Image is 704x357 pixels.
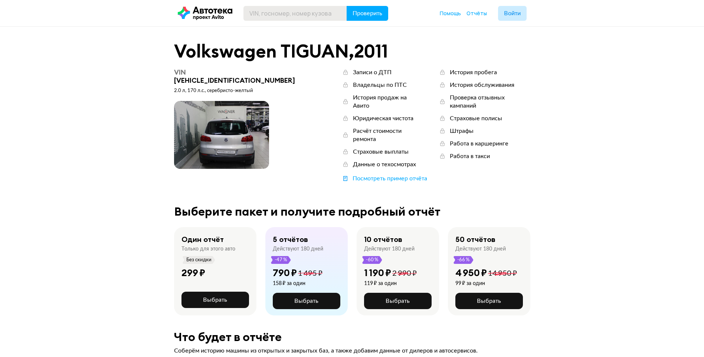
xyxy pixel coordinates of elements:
[273,280,322,287] div: 158 ₽ за один
[353,148,409,156] div: Страховые выплаты
[450,152,490,160] div: Работа в такси
[364,235,402,244] div: 10 отчётов
[353,68,392,76] div: Записи о ДТП
[174,330,530,344] div: Что будет в отчёте
[466,10,487,17] a: Отчёты
[450,94,530,110] div: Проверка отзывных кампаний
[455,293,523,309] button: Выбрать
[488,270,517,277] span: 14 950 ₽
[353,10,382,16] span: Проверить
[477,298,501,304] span: Выбрать
[273,246,323,252] div: Действуют 180 дней
[174,42,530,61] div: Volkswagen TIGUAN , 2011
[174,68,305,85] div: [VEHICLE_IDENTIFICATION_NUMBER]
[392,270,417,277] span: 2 990 ₽
[450,81,514,89] div: История обслуживания
[353,160,416,168] div: Данные о техосмотрах
[181,292,249,308] button: Выбрать
[450,127,474,135] div: Штрафы
[174,88,305,94] div: 2.0 л, 170 л.c., серебристо-желтый
[181,246,235,252] div: Только для этого авто
[455,267,487,279] div: 4 950 ₽
[455,246,506,252] div: Действуют 180 дней
[353,127,424,143] div: Расчёт стоимости ремонта
[273,293,340,309] button: Выбрать
[186,256,212,264] span: Без скидки
[498,6,527,21] button: Войти
[366,256,379,264] span: -60 %
[457,256,470,264] span: -66 %
[203,297,227,303] span: Выбрать
[273,267,297,279] div: 790 ₽
[342,174,427,183] a: Посмотреть пример отчёта
[353,81,407,89] div: Владельцы по ПТС
[450,68,497,76] div: История пробега
[353,94,424,110] div: История продаж на Авито
[273,235,308,244] div: 5 отчётов
[298,270,322,277] span: 1 495 ₽
[274,256,288,264] span: -47 %
[353,114,413,122] div: Юридическая чистота
[440,10,461,17] a: Помощь
[504,10,521,16] span: Войти
[294,298,318,304] span: Выбрать
[386,298,410,304] span: Выбрать
[243,6,347,21] input: VIN, госномер, номер кузова
[174,205,530,218] div: Выберите пакет и получите подробный отчёт
[364,280,417,287] div: 119 ₽ за один
[347,6,388,21] button: Проверить
[181,267,205,279] div: 299 ₽
[174,347,530,355] div: Соберём историю машины из открытых и закрытых баз, а также добавим данные от дилеров и автосервисов.
[455,280,517,287] div: 99 ₽ за один
[364,267,391,279] div: 1 190 ₽
[181,235,224,244] div: Один отчёт
[174,68,186,76] span: VIN
[364,293,432,309] button: Выбрать
[364,246,415,252] div: Действуют 180 дней
[450,114,502,122] div: Страховые полисы
[450,140,508,148] div: Работа в каршеринге
[353,174,427,183] div: Посмотреть пример отчёта
[455,235,495,244] div: 50 отчётов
